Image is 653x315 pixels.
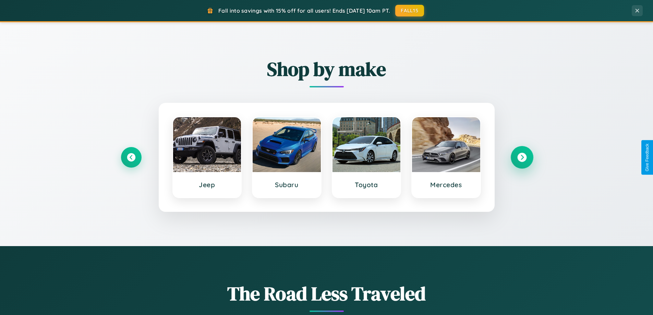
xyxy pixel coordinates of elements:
[121,280,532,307] h1: The Road Less Traveled
[419,181,473,189] h3: Mercedes
[180,181,234,189] h3: Jeep
[645,144,650,171] div: Give Feedback
[218,7,390,14] span: Fall into savings with 15% off for all users! Ends [DATE] 10am PT.
[339,181,394,189] h3: Toyota
[121,56,532,82] h2: Shop by make
[395,5,424,16] button: FALL15
[259,181,314,189] h3: Subaru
